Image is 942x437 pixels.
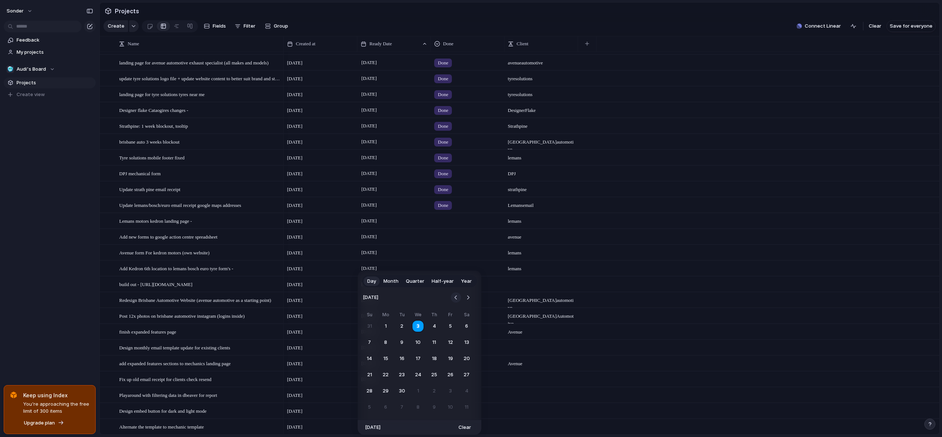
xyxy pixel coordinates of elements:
button: Saturday, September 6th, 2025 [460,320,473,333]
th: Saturday [460,311,473,320]
button: Sunday, September 14th, 2025 [363,352,376,365]
button: Sunday, August 31st, 2025 [363,320,376,333]
button: Saturday, September 13th, 2025 [460,336,473,349]
button: Thursday, September 11th, 2025 [428,336,441,349]
button: Friday, September 19th, 2025 [444,352,457,365]
span: Month [383,278,399,285]
button: Wednesday, September 24th, 2025 [411,368,425,381]
button: Monday, September 15th, 2025 [379,352,392,365]
span: Day [367,278,376,285]
button: Tuesday, September 2nd, 2025 [395,320,408,333]
button: Wednesday, September 17th, 2025 [411,352,425,365]
button: Friday, October 10th, 2025 [444,401,457,414]
button: Half-year [428,275,457,287]
button: Thursday, October 9th, 2025 [428,401,441,414]
th: Monday [379,311,392,320]
button: Thursday, September 4th, 2025 [428,320,441,333]
button: Wednesday, September 10th, 2025 [411,336,425,349]
th: Wednesday [411,311,425,320]
th: Thursday [428,311,441,320]
button: Saturday, September 20th, 2025 [460,352,473,365]
button: Wednesday, September 3rd, 2025, selected [411,320,425,333]
span: [DATE] [363,289,378,306]
button: Quarter [402,275,428,287]
button: Sunday, September 21st, 2025 [363,368,376,381]
th: Sunday [363,311,376,320]
button: Monday, October 6th, 2025 [379,401,392,414]
button: Friday, September 5th, 2025 [444,320,457,333]
button: Monday, September 29th, 2025 [379,384,392,398]
button: Tuesday, September 16th, 2025 [395,352,408,365]
button: Friday, October 3rd, 2025 [444,384,457,398]
button: Friday, September 26th, 2025 [444,368,457,381]
button: Tuesday, September 23rd, 2025 [395,368,408,381]
button: Month [380,275,402,287]
button: Sunday, September 7th, 2025 [363,336,376,349]
th: Tuesday [395,311,408,320]
span: Year [461,278,472,285]
button: Friday, September 12th, 2025 [444,336,457,349]
button: Monday, September 8th, 2025 [379,336,392,349]
button: Sunday, September 28th, 2025 [363,384,376,398]
button: Day [364,275,380,287]
span: Quarter [406,278,424,285]
button: Thursday, September 25th, 2025 [428,368,441,381]
span: [DATE] [365,424,380,431]
button: Thursday, September 18th, 2025 [428,352,441,365]
button: Go to the Previous Month [451,292,461,303]
button: Year [457,275,475,287]
button: Tuesday, September 30th, 2025 [395,384,408,398]
button: Saturday, October 4th, 2025 [460,384,473,398]
button: Saturday, September 27th, 2025 [460,368,473,381]
button: Sunday, October 5th, 2025 [363,401,376,414]
span: Half-year [432,278,454,285]
th: Friday [444,311,457,320]
button: Monday, September 1st, 2025 [379,320,392,333]
span: Clear [458,424,471,431]
button: Tuesday, October 7th, 2025 [395,401,408,414]
table: September 2025 [363,311,473,414]
button: Wednesday, October 8th, 2025 [411,401,425,414]
button: Monday, September 22nd, 2025 [379,368,392,381]
button: Thursday, October 2nd, 2025 [428,384,441,398]
button: Saturday, October 11th, 2025 [460,401,473,414]
button: Tuesday, September 9th, 2025 [395,336,408,349]
button: Clear [456,422,474,433]
button: Go to the Next Month [463,292,473,303]
button: Wednesday, October 1st, 2025 [411,384,425,398]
